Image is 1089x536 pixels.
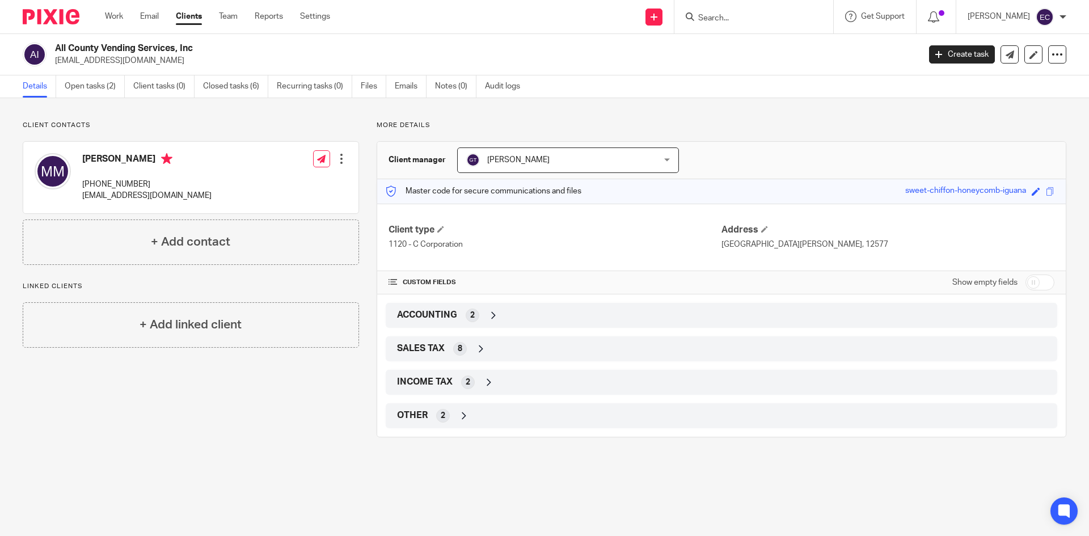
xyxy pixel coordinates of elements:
p: [PHONE_NUMBER] [82,179,212,190]
a: Closed tasks (6) [203,75,268,98]
span: 2 [466,377,470,388]
a: Team [219,11,238,22]
a: Recurring tasks (0) [277,75,352,98]
span: SALES TAX [397,343,445,354]
p: Client contacts [23,121,359,130]
img: svg%3E [1036,8,1054,26]
span: 2 [441,410,445,421]
a: Files [361,75,386,98]
a: Details [23,75,56,98]
label: Show empty fields [952,277,1018,288]
a: Reports [255,11,283,22]
span: ACCOUNTING [397,309,457,321]
h4: [PERSON_NAME] [82,153,212,167]
p: More details [377,121,1066,130]
a: Clients [176,11,202,22]
img: svg%3E [23,43,47,66]
p: [PERSON_NAME] [968,11,1030,22]
input: Search [697,14,799,24]
p: [EMAIL_ADDRESS][DOMAIN_NAME] [55,55,912,66]
span: 8 [458,343,462,354]
a: Settings [300,11,330,22]
a: Open tasks (2) [65,75,125,98]
img: Pixie [23,9,79,24]
a: Audit logs [485,75,529,98]
span: OTHER [397,410,428,421]
a: Work [105,11,123,22]
img: svg%3E [466,153,480,167]
h4: Client type [389,224,721,236]
h4: + Add linked client [140,316,242,334]
a: Create task [929,45,995,64]
span: Get Support [861,12,905,20]
p: [GEOGRAPHIC_DATA][PERSON_NAME], 12577 [721,239,1054,250]
a: Emails [395,75,427,98]
h4: CUSTOM FIELDS [389,278,721,287]
h4: Address [721,224,1054,236]
h3: Client manager [389,154,446,166]
p: Linked clients [23,282,359,291]
p: [EMAIL_ADDRESS][DOMAIN_NAME] [82,190,212,201]
a: Email [140,11,159,22]
h4: + Add contact [151,233,230,251]
p: Master code for secure communications and files [386,185,581,197]
span: 2 [470,310,475,321]
a: Notes (0) [435,75,476,98]
p: 1120 - C Corporation [389,239,721,250]
img: svg%3E [35,153,71,189]
span: INCOME TAX [397,376,453,388]
h2: All County Vending Services, Inc [55,43,741,54]
i: Primary [161,153,172,164]
div: sweet-chiffon-honeycomb-iguana [905,185,1026,198]
a: Client tasks (0) [133,75,195,98]
span: [PERSON_NAME] [487,156,550,164]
